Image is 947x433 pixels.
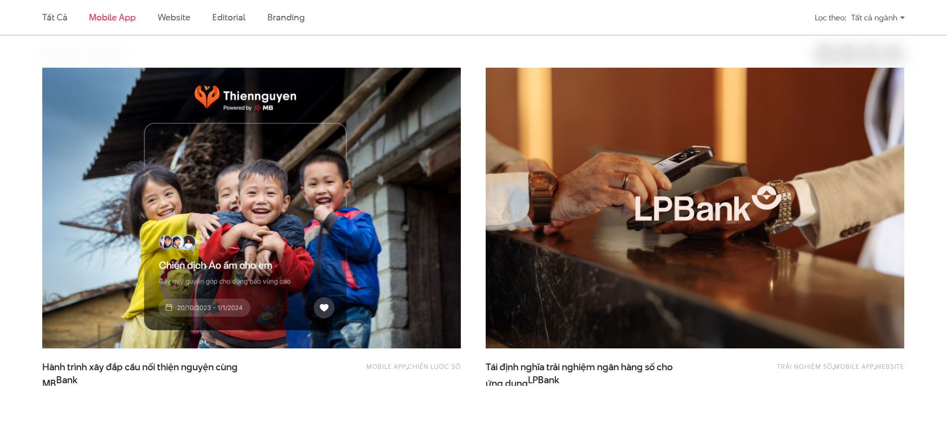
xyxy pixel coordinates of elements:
a: Chiến lược số [408,362,461,371]
span: LPBank [528,374,559,387]
a: Trải nghiệm số [777,362,833,371]
span: Bank [56,374,78,387]
a: Mobile app [834,362,874,371]
a: Branding [267,11,304,23]
span: Tái định nghĩa trải nghiệm ngân hàng số cho ứng dụng [486,361,685,386]
span: Hành trình xây đắp cầu nối thiện nguyện cùng MB [42,361,241,386]
img: LPBank Thumb [486,68,904,348]
img: thumb [42,68,461,348]
div: Lọc theo: [815,9,846,26]
div: , , [737,361,904,381]
div: Tất cả ngành [851,9,905,26]
div: , [293,361,461,381]
a: Website [158,11,190,23]
a: Tái định nghĩa trải nghiệm ngân hàng số cho ứng dụngLPBank [486,361,685,386]
a: Mobile app [366,362,406,371]
a: Tất cả [42,11,67,23]
a: Editorial [212,11,246,23]
a: Website [875,362,904,371]
a: Mobile app [89,11,135,23]
a: Hành trình xây đắp cầu nối thiện nguyện cùng MBBank [42,361,241,386]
